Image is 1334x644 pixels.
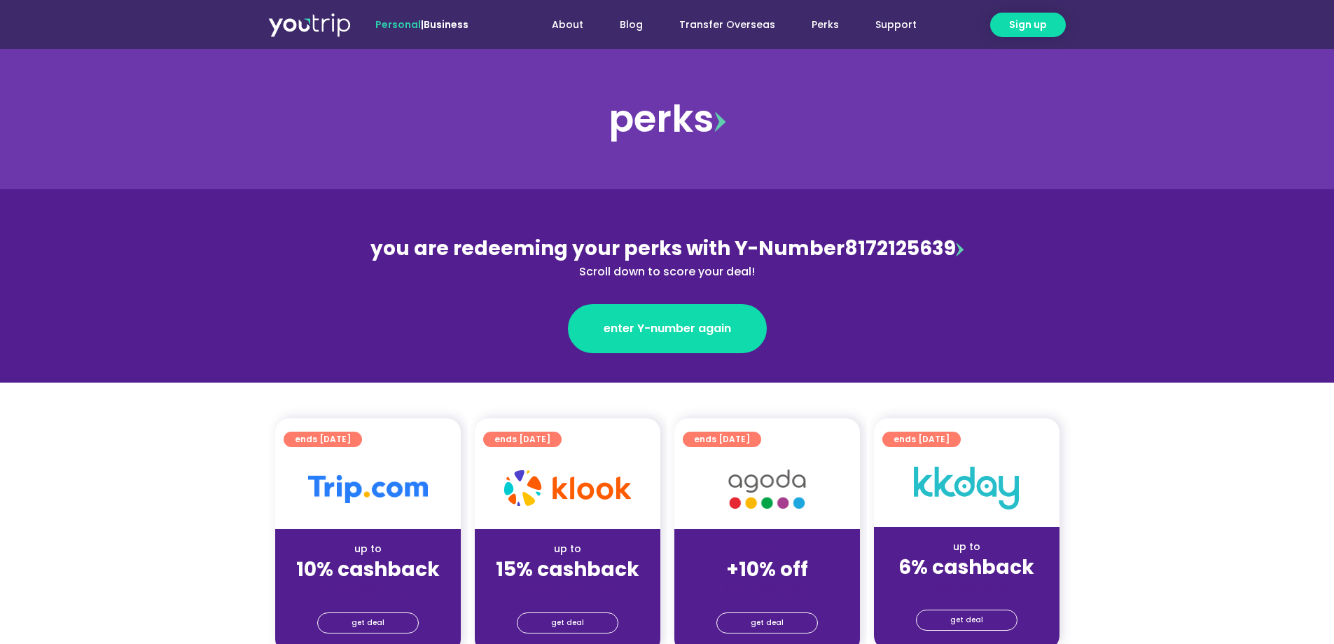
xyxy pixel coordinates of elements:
span: enter Y-number again [604,320,731,337]
a: get deal [317,612,419,633]
a: Blog [602,12,661,38]
a: enter Y-number again [568,304,767,353]
nav: Menu [506,12,935,38]
a: ends [DATE] [683,432,761,447]
strong: 6% cashback [898,554,1034,581]
a: ends [DATE] [483,432,562,447]
div: (for stays only) [486,582,649,597]
span: get deal [551,613,584,633]
span: get deal [352,613,384,633]
a: get deal [716,612,818,633]
span: get deal [751,613,784,633]
a: ends [DATE] [882,432,961,447]
strong: 15% cashback [496,556,639,583]
a: ends [DATE] [284,432,362,447]
div: Scroll down to score your deal! [363,263,971,280]
a: Perks [793,12,857,38]
a: Sign up [990,13,1066,37]
span: you are redeeming your perks with Y-Number [370,235,845,262]
span: ends [DATE] [295,432,351,447]
span: get deal [950,610,983,630]
strong: +10% off [726,556,808,583]
a: Business [424,18,468,32]
span: ends [DATE] [694,432,750,447]
a: Transfer Overseas [661,12,793,38]
a: About [534,12,602,38]
strong: 10% cashback [296,556,440,583]
span: Personal [375,18,421,32]
div: (for stays only) [286,582,450,597]
div: up to [885,540,1048,554]
div: 8172125639 [363,234,971,280]
a: get deal [916,610,1017,631]
a: Support [857,12,935,38]
span: Sign up [1009,18,1047,32]
div: up to [286,542,450,556]
div: (for stays only) [885,580,1048,595]
span: up to [754,542,780,556]
span: ends [DATE] [894,432,950,447]
span: | [375,18,468,32]
div: (for stays only) [686,582,849,597]
a: get deal [517,612,618,633]
div: up to [486,542,649,556]
span: ends [DATE] [494,432,550,447]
